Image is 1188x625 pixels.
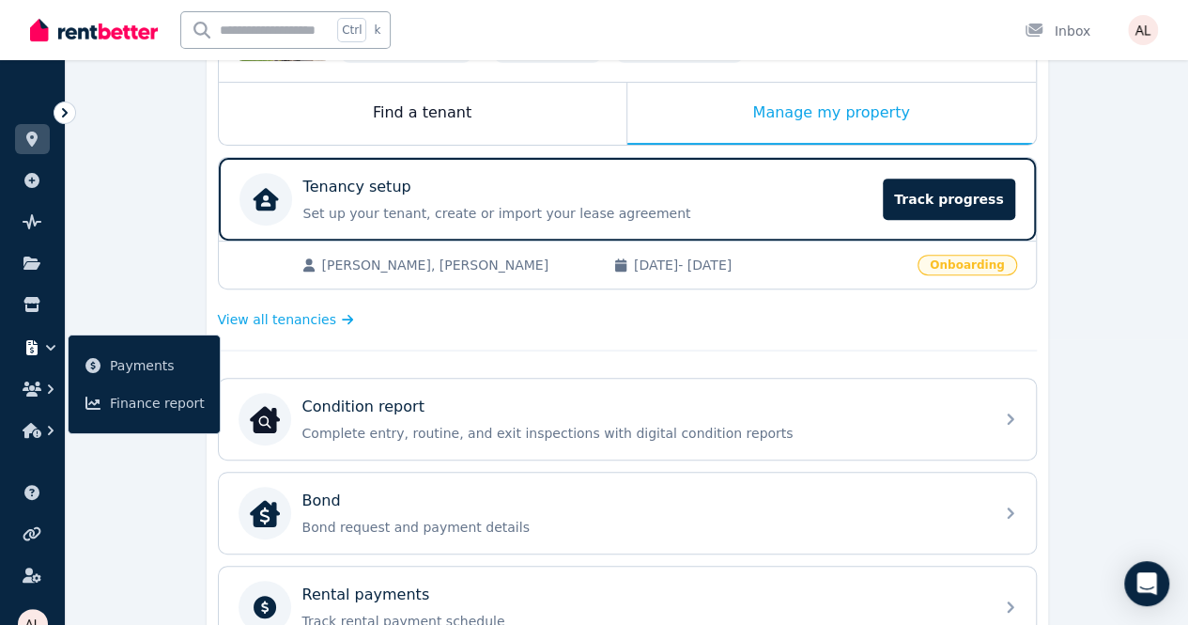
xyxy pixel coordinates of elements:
[218,310,354,329] a: View all tenancies
[250,404,280,434] img: Condition report
[634,256,906,274] span: [DATE] - [DATE]
[219,83,626,145] div: Find a tenant
[302,490,341,512] p: Bond
[1128,15,1158,45] img: Alex Loveluck
[30,16,158,44] img: RentBetter
[337,18,366,42] span: Ctrl
[303,176,411,198] p: Tenancy setup
[76,384,212,422] a: Finance report
[1124,561,1169,606] div: Open Intercom Messenger
[302,518,982,537] p: Bond request and payment details
[322,256,594,274] span: [PERSON_NAME], [PERSON_NAME]
[219,379,1036,460] a: Condition reportCondition reportComplete entry, routine, and exit inspections with digital condit...
[302,424,982,443] p: Complete entry, routine, and exit inspections with digital condition reports
[218,310,336,329] span: View all tenancies
[302,584,430,606] p: Rental payments
[76,347,212,384] a: Payments
[883,179,1014,220] span: Track progress
[303,204,872,223] p: Set up your tenant, create or import your lease agreement
[918,255,1016,275] span: Onboarding
[219,158,1036,241] a: Tenancy setupSet up your tenant, create or import your lease agreementTrack progress
[374,23,380,38] span: k
[250,498,280,528] img: Bond
[1025,22,1090,40] div: Inbox
[110,354,205,377] span: Payments
[302,396,424,418] p: Condition report
[219,473,1036,554] a: BondBondBond request and payment details
[627,83,1036,145] div: Manage my property
[110,392,205,414] span: Finance report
